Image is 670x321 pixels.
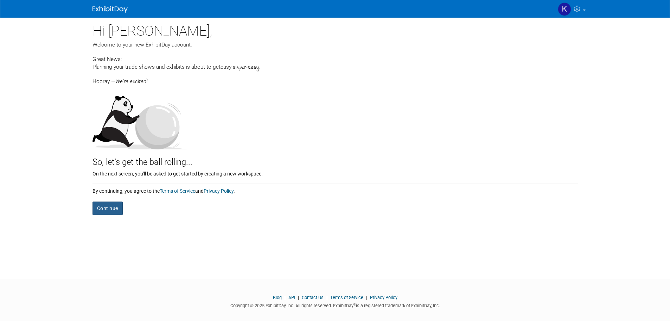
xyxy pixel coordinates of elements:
[325,295,329,300] span: |
[160,188,195,194] a: Terms of Service
[92,63,578,72] div: Planning your trade shows and exhibits is about to get .
[221,64,231,70] span: easy
[288,295,295,300] a: API
[92,41,578,49] div: Welcome to your new ExhibitDay account.
[204,188,234,194] a: Privacy Policy
[92,202,123,215] button: Continue
[330,295,363,300] a: Terms of Service
[92,149,578,168] div: So, let's get the ball rolling...
[296,295,301,300] span: |
[370,295,397,300] a: Privacy Policy
[92,89,187,149] img: Let's get the ball rolling
[92,168,578,177] div: On the next screen, you'll be asked to get started by creating a new workspace.
[115,78,147,85] span: We're excited!
[302,295,324,300] a: Contact Us
[283,295,287,300] span: |
[92,18,578,41] div: Hi [PERSON_NAME],
[364,295,369,300] span: |
[92,6,128,13] img: ExhibitDay
[558,2,571,16] img: Katherine Evans-Cahill
[92,184,578,195] div: By continuing, you agree to the and .
[233,63,259,72] span: super-easy
[353,302,356,306] sup: ®
[92,55,578,63] div: Great News:
[92,72,578,85] div: Hooray —
[273,295,282,300] a: Blog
